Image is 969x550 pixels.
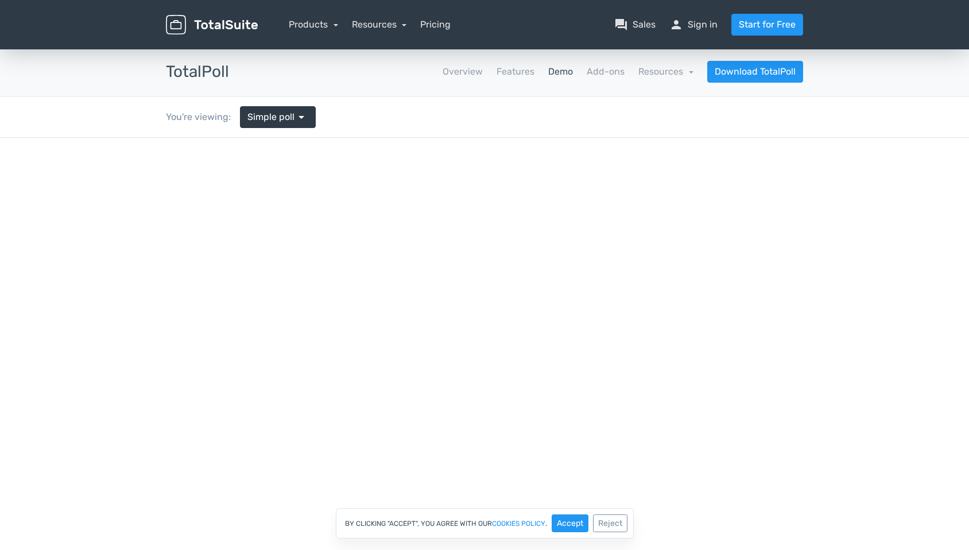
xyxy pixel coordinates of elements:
[614,18,628,32] span: question_answer
[166,15,258,35] img: TotalSuite for WordPress
[669,18,683,32] span: person
[420,18,451,32] a: Pricing
[289,19,338,30] a: Products
[294,110,308,124] span: arrow_drop_down
[587,65,625,79] a: Add-ons
[669,18,718,32] a: personSign in
[492,520,545,527] a: cookies policy
[731,14,803,36] a: Start for Free
[614,18,656,32] a: question_answerSales
[638,66,693,77] a: Resources
[707,61,803,83] a: Download TotalPoll
[336,508,634,539] div: By clicking "Accept", you agree with our .
[443,65,483,79] a: Overview
[552,514,588,532] button: Accept
[497,65,534,79] a: Features
[548,65,573,79] a: Demo
[240,106,316,128] a: Simple poll arrow_drop_down
[166,63,229,81] h3: TotalPoll
[166,110,240,124] div: You're viewing:
[247,110,294,124] span: Simple poll
[593,514,627,532] button: Reject
[352,19,407,30] a: Resources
